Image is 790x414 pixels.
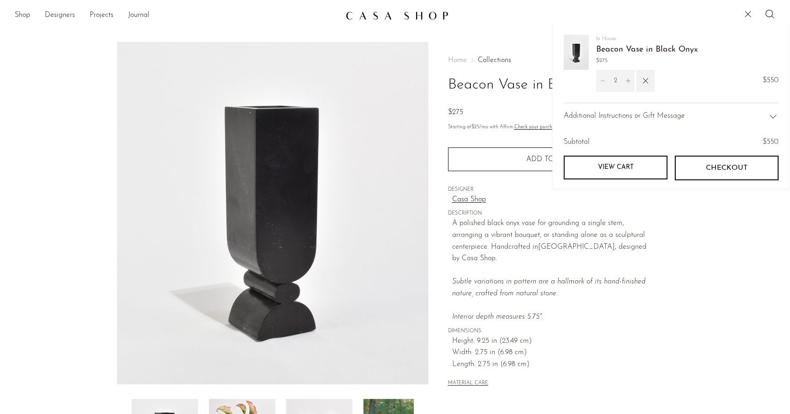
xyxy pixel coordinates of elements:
[564,35,589,70] img: Beacon Vase in Black Onyx
[564,136,590,148] span: Subtotal
[596,46,698,54] a: Beacon Vase in Black Onyx
[452,218,654,323] p: A polished black onyx vase for grounding a single stem, arranging a vibrant bouquet, or standing ...
[90,10,113,21] a: Projects
[452,335,654,347] span: Height: 9.25 in (23.49 cm)
[609,70,622,92] input: Quantity
[675,156,779,180] button: Checkout
[452,194,654,206] a: Casa Shop
[448,210,654,218] span: DESCRIPTION
[763,138,779,146] span: $550
[45,10,75,21] a: Designers
[526,156,576,163] span: Add to cart
[448,123,654,131] p: Starting at /mo with Affirm.
[448,327,654,335] span: DIMENSIONS
[128,10,149,21] a: Journal
[448,57,467,64] span: Home
[564,103,779,130] div: Additional Instructions or Gift Message
[596,57,698,65] span: $275
[448,380,488,387] button: MATERIAL CARE
[622,70,635,92] button: Increment
[15,8,338,23] ul: NEW HEADER MENU
[15,10,30,21] a: Shop
[564,156,667,179] a: View cart
[596,36,616,42] a: In House
[564,110,685,122] span: Additional Instructions or Gift Message
[117,42,428,384] img: Beacon Vase in Black Onyx
[478,57,511,64] a: Collections
[596,70,609,92] button: Decrement
[514,125,577,130] a: Check your purchasing power - Learn more about Affirm Financing (opens in modal)
[471,125,480,130] span: $25
[448,57,654,64] nav: Breadcrumbs
[448,109,463,116] span: $275
[448,186,654,194] span: DESIGNER
[452,347,654,359] span: Width: 2.75 in (6.98 cm)
[763,75,779,87] span: $550
[452,359,654,371] span: Length: 2.75 in (6.98 cm)
[448,147,654,171] button: Add to cart
[452,278,646,320] em: Subtle variations in pattern are a hallmark of its hand-finished nature, crafted from natural sto...
[15,8,338,23] nav: Desktop navigation
[448,73,654,97] h1: Beacon Vase in Black Onyx
[706,164,747,173] span: Checkout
